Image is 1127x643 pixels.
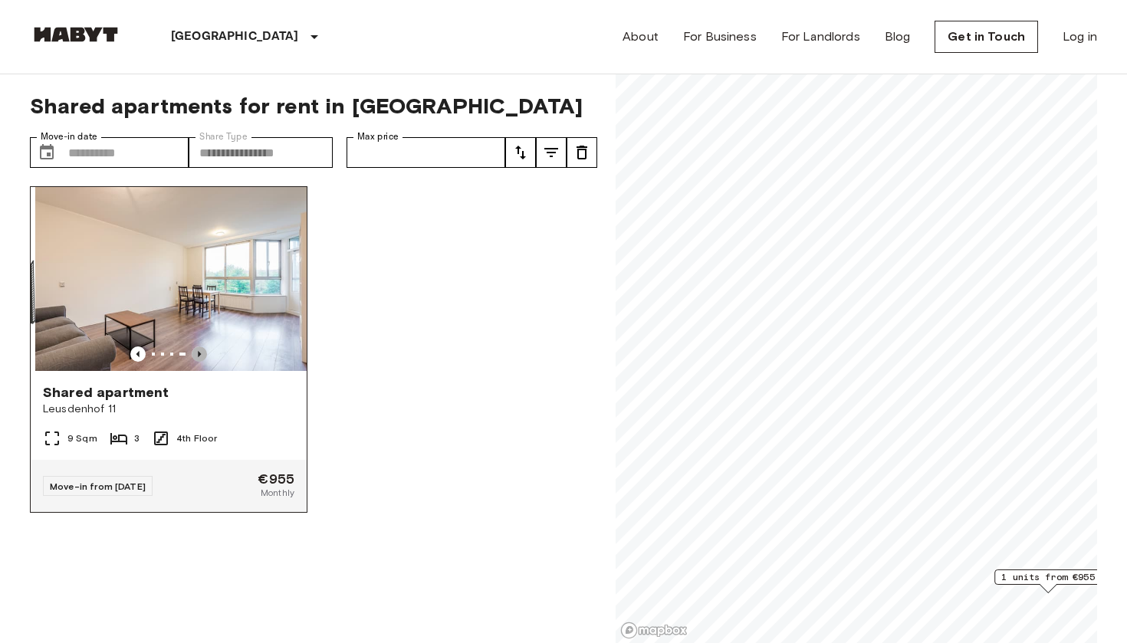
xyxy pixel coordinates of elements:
[199,130,248,143] label: Share Type
[30,93,597,119] span: Shared apartments for rent in [GEOGRAPHIC_DATA]
[176,431,217,445] span: 4th Floor
[192,346,207,362] button: Previous image
[134,431,140,445] span: 3
[43,383,169,402] span: Shared apartment
[30,27,122,42] img: Habyt
[43,402,294,417] span: Leusdenhof 11
[261,486,294,500] span: Monthly
[994,569,1102,593] div: Map marker
[505,137,536,168] button: tune
[781,28,860,46] a: For Landlords
[620,622,688,639] a: Mapbox logo
[1001,570,1095,584] span: 1 units from €955
[683,28,757,46] a: For Business
[35,187,311,371] img: Marketing picture of unit NL-05-015-02M
[935,21,1038,53] a: Get in Touch
[31,137,62,168] button: Choose date
[357,130,399,143] label: Max price
[67,431,97,445] span: 9 Sqm
[536,137,567,168] button: tune
[623,28,659,46] a: About
[1063,28,1097,46] a: Log in
[30,186,307,513] a: Previous imagePrevious imageShared apartmentLeusdenhof 119 Sqm34th FloorMove-in from [DATE]€955Mo...
[567,137,597,168] button: tune
[130,346,146,362] button: Previous image
[258,472,294,486] span: €955
[50,481,146,492] span: Move-in from [DATE]
[885,28,911,46] a: Blog
[41,130,97,143] label: Move-in date
[171,28,299,46] p: [GEOGRAPHIC_DATA]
